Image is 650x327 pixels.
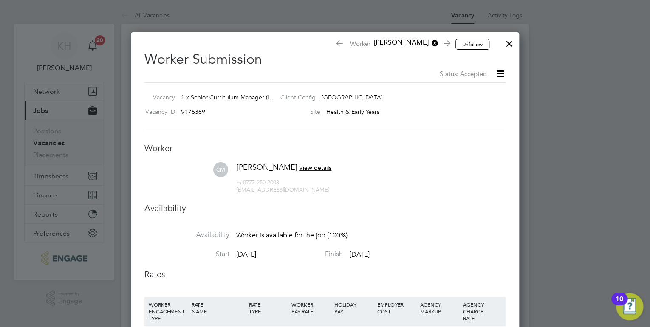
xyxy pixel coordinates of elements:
[141,108,175,116] label: Vacancy ID
[418,297,461,319] div: AGENCY MARKUP
[213,162,228,177] span: CM
[246,297,289,319] div: RATE TYPE
[375,297,418,319] div: EMPLOYER COST
[236,250,256,259] span: [DATE]
[274,108,320,116] label: Site
[237,179,279,186] span: 0777 250 2003
[332,297,375,319] div: HOLIDAY PAY
[236,231,348,240] span: Worker is available for the job (100%)
[181,93,275,101] span: 1 x Senior Curriculum Manager (I…
[144,44,506,79] h2: Worker Submission
[144,269,506,280] h3: Rates
[181,108,205,116] span: V176369
[322,93,383,101] span: [GEOGRAPHIC_DATA]
[141,93,175,101] label: Vacancy
[299,164,331,172] span: View details
[237,162,297,172] span: [PERSON_NAME]
[326,108,379,116] span: Health & Early Years
[370,38,438,48] span: [PERSON_NAME]
[144,231,229,240] label: Availability
[274,93,316,101] label: Client Config
[237,179,243,186] span: m:
[289,297,332,319] div: WORKER PAY RATE
[144,143,506,154] h3: Worker
[237,186,329,193] span: [EMAIL_ADDRESS][DOMAIN_NAME]
[189,297,246,319] div: RATE NAME
[616,293,643,320] button: Open Resource Center, 10 new notifications
[350,250,370,259] span: [DATE]
[440,70,487,78] span: Status: Accepted
[461,297,503,326] div: AGENCY CHARGE RATE
[144,250,229,259] label: Start
[147,297,189,326] div: WORKER ENGAGEMENT TYPE
[144,203,506,214] h3: Availability
[335,38,449,50] span: Worker
[455,39,489,50] button: Unfollow
[258,250,343,259] label: Finish
[616,299,623,310] div: 10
